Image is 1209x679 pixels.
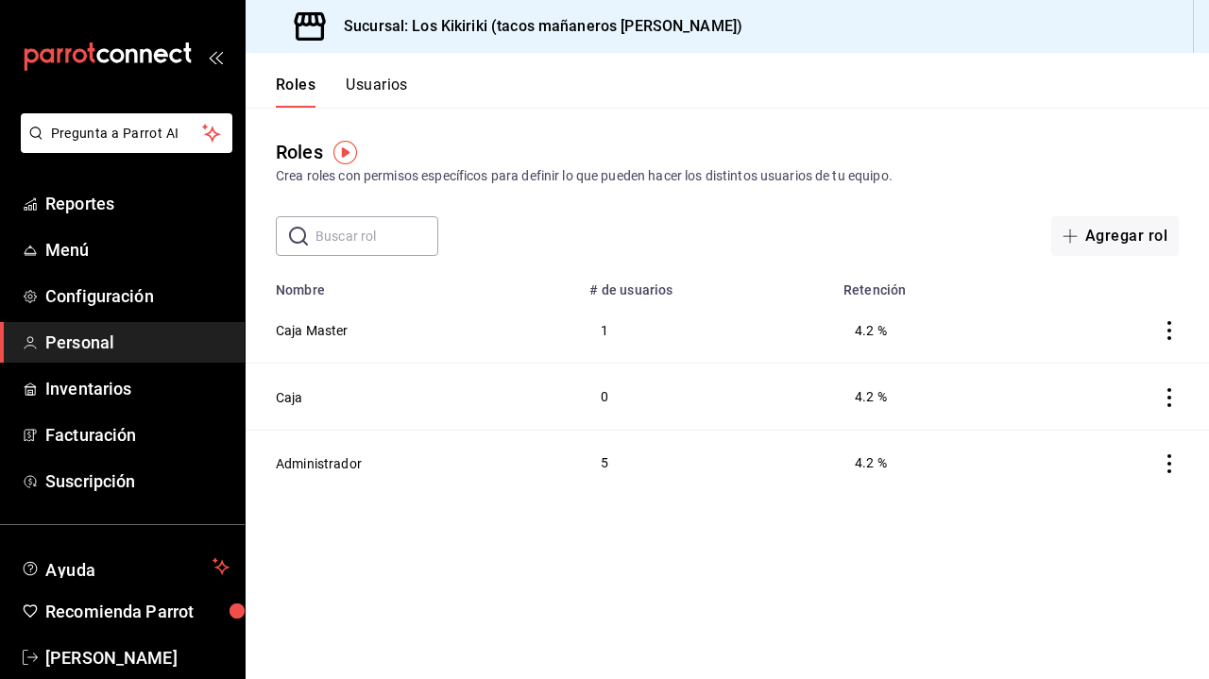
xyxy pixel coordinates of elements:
[276,76,408,108] div: navigation tabs
[276,138,323,166] div: Roles
[45,191,230,216] span: Reportes
[45,283,230,309] span: Configuración
[832,430,1037,496] td: 4.2 %
[45,468,230,494] span: Suscripción
[13,137,232,157] a: Pregunta a Parrot AI
[276,454,362,473] button: Administrador
[45,645,230,671] span: [PERSON_NAME]
[276,76,315,108] button: Roles
[578,297,832,364] td: 1
[246,271,578,297] th: Nombre
[1051,216,1179,256] button: Agregar rol
[329,15,742,38] h3: Sucursal: Los Kikiriki (tacos mañaneros [PERSON_NAME])
[45,330,230,355] span: Personal
[45,422,230,448] span: Facturación
[333,141,357,164] img: Tooltip marker
[832,364,1037,430] td: 4.2 %
[578,271,832,297] th: # de usuarios
[276,388,303,407] button: Caja
[578,430,832,496] td: 5
[1160,388,1179,407] button: actions
[21,113,232,153] button: Pregunta a Parrot AI
[208,49,223,64] button: open_drawer_menu
[1160,321,1179,340] button: actions
[832,297,1037,364] td: 4.2 %
[1160,454,1179,473] button: actions
[832,271,1037,297] th: Retención
[315,217,438,255] input: Buscar rol
[276,321,349,340] button: Caja Master
[45,237,230,263] span: Menú
[578,364,832,430] td: 0
[51,124,203,144] span: Pregunta a Parrot AI
[346,76,408,108] button: Usuarios
[45,599,230,624] span: Recomienda Parrot
[45,555,205,578] span: Ayuda
[276,166,1179,186] div: Crea roles con permisos específicos para definir lo que pueden hacer los distintos usuarios de tu...
[45,376,230,401] span: Inventarios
